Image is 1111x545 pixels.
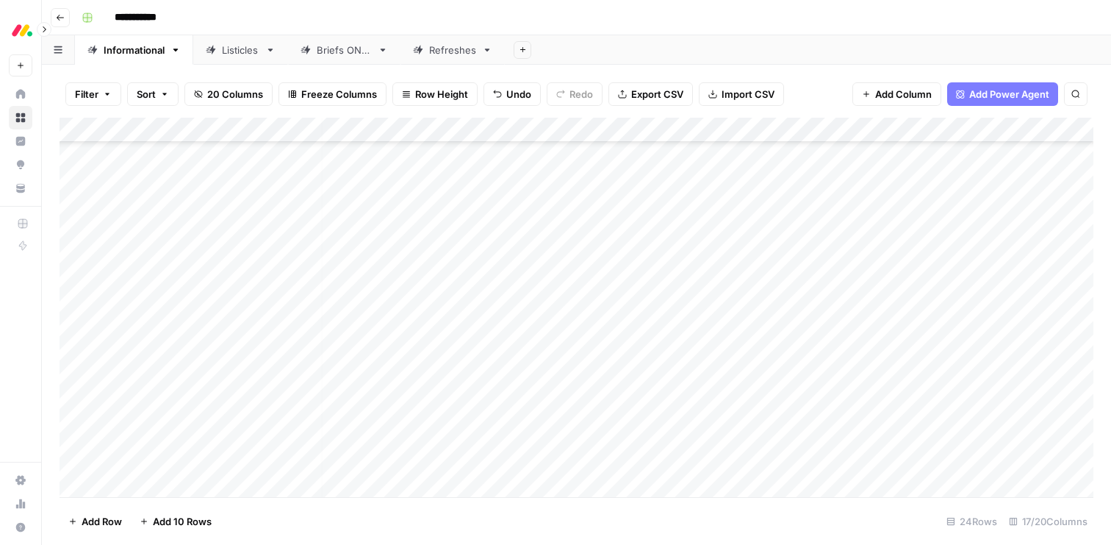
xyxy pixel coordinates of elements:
button: 20 Columns [184,82,273,106]
button: Row Height [392,82,478,106]
span: Export CSV [631,87,683,101]
button: Add 10 Rows [131,510,220,533]
button: Import CSV [699,82,784,106]
button: Sort [127,82,179,106]
span: Sort [137,87,156,101]
a: Usage [9,492,32,516]
button: Redo [547,82,603,106]
button: Filter [65,82,121,106]
button: Help + Support [9,516,32,539]
a: Settings [9,469,32,492]
div: Listicles [222,43,259,57]
span: Add Row [82,514,122,529]
a: Informational [75,35,193,65]
a: Refreshes [400,35,505,65]
a: Home [9,82,32,106]
a: Opportunities [9,153,32,177]
div: Informational [104,43,165,57]
div: 24 Rows [941,510,1003,533]
button: Undo [483,82,541,106]
div: 17/20 Columns [1003,510,1093,533]
div: Briefs ONLY [317,43,372,57]
button: Add Power Agent [947,82,1058,106]
span: Filter [75,87,98,101]
span: Add Column [875,87,932,101]
span: Add Power Agent [969,87,1049,101]
button: Freeze Columns [278,82,386,106]
img: Monday.com Logo [9,17,35,43]
span: Redo [569,87,593,101]
a: Browse [9,106,32,129]
button: Add Row [60,510,131,533]
button: Workspace: Monday.com [9,12,32,49]
div: Refreshes [429,43,476,57]
span: Undo [506,87,531,101]
a: Your Data [9,177,32,200]
a: Briefs ONLY [288,35,400,65]
span: Add 10 Rows [153,514,212,529]
span: Row Height [415,87,468,101]
a: Listicles [193,35,288,65]
span: Freeze Columns [301,87,377,101]
button: Add Column [852,82,941,106]
button: Export CSV [608,82,693,106]
a: Insights [9,129,32,153]
span: 20 Columns [207,87,263,101]
span: Import CSV [722,87,774,101]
